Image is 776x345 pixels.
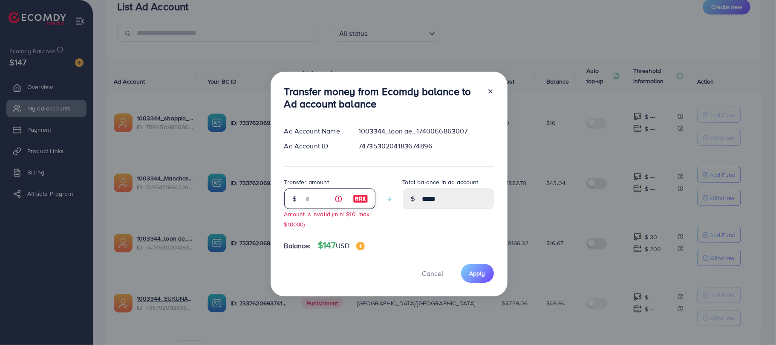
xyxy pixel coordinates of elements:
[352,126,500,136] div: 1003344_loon ae_1740066863007
[353,194,368,204] img: image
[284,178,329,186] label: Transfer amount
[422,269,444,278] span: Cancel
[284,241,311,251] span: Balance:
[740,307,770,339] iframe: Chat
[277,141,352,151] div: Ad Account ID
[352,141,500,151] div: 7473530204183674896
[461,264,494,282] button: Apply
[284,210,371,228] small: Amount is invalid (min: $10, max: $10000)
[403,178,479,186] label: Total balance in ad account
[356,242,365,250] img: image
[277,126,352,136] div: Ad Account Name
[336,241,349,250] span: USD
[284,85,480,110] h3: Transfer money from Ecomdy balance to Ad account balance
[318,240,365,251] h4: $147
[470,269,485,278] span: Apply
[412,264,454,282] button: Cancel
